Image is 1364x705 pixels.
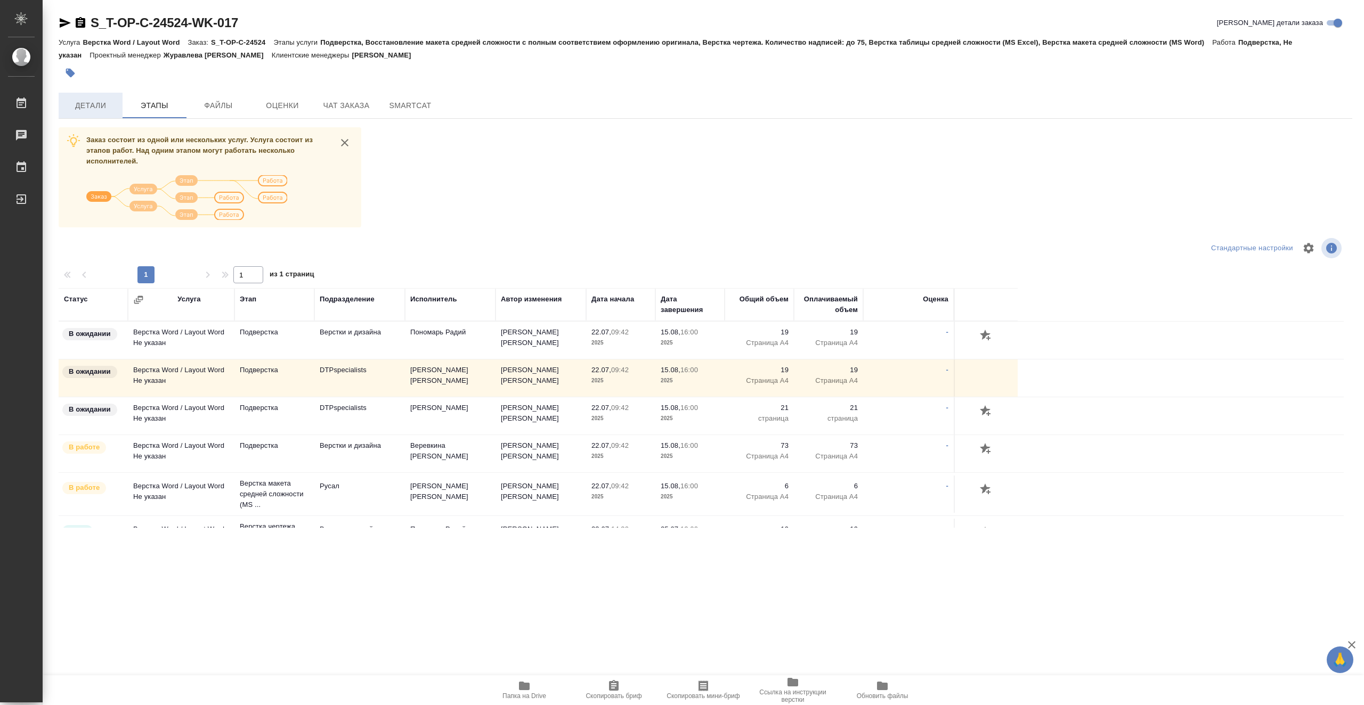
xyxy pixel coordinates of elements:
a: - [946,328,948,336]
td: [PERSON_NAME] [PERSON_NAME] [496,435,586,472]
p: 12:00 [680,525,698,533]
td: Пономарь Радий [405,322,496,359]
div: Автор изменения [501,294,562,305]
p: 15.08, [661,366,680,374]
button: Добавить оценку [977,481,995,499]
p: 2025 [591,375,650,386]
td: Верстка Word / Layout Word Не указан [128,519,234,556]
p: страница [799,413,858,424]
p: 2025 [661,413,719,424]
a: S_T-OP-C-24524-WK-017 [91,15,238,30]
button: Добавить оценку [977,440,995,458]
div: split button [1208,240,1296,257]
p: 16:00 [680,328,698,336]
div: Дата начала [591,294,634,305]
p: 15.08, [661,404,680,412]
a: - [946,525,948,533]
p: 2025 [591,491,650,502]
p: Подверстка [240,440,309,451]
p: 19 [799,365,858,375]
p: 09:42 [611,328,629,336]
div: Этап [240,294,256,305]
p: 22.07, [591,328,611,336]
p: 2025 [661,338,719,348]
p: Проектный менеджер [90,51,163,59]
p: 15.08, [661,441,680,449]
div: Услуга [177,294,200,305]
p: Страница А4 [730,375,789,386]
p: 2025 [591,413,650,424]
td: Русал [314,476,405,513]
p: 6 [730,481,789,491]
p: 16:00 [680,441,698,449]
span: Заказ состоит из одной или нескольких услуг. Услуга состоит из этапов работ. Над одним этапом мог... [86,136,313,165]
p: Страница А4 [799,338,858,348]
td: Верстки и дизайна [314,322,405,359]
p: 22.07, [591,482,611,490]
td: Веревкина [PERSON_NAME] [405,435,496,472]
button: close [337,135,353,151]
a: - [946,366,948,374]
p: [PERSON_NAME] [352,51,419,59]
p: Этапы услуги [273,38,320,46]
p: Верстка Word / Layout Word [83,38,188,46]
td: Верстка Word / Layout Word Не указан [128,397,234,435]
p: 16:00 [680,366,698,374]
p: 09:42 [611,441,629,449]
td: [PERSON_NAME] [PERSON_NAME] [496,359,586,397]
div: Оплачиваемый объем [799,294,858,315]
p: 19 [730,365,789,375]
button: Сгруппировать [133,294,144,305]
p: Страница А4 [730,338,789,348]
td: [PERSON_NAME] [PERSON_NAME] [405,359,496,397]
div: Подразделение [320,294,375,305]
p: В ожидании [69,366,111,377]
p: 21 [730,403,789,413]
p: 19 [799,327,858,338]
td: Верстки и дизайна [314,435,405,472]
p: 09:42 [611,366,629,374]
p: Страница А4 [799,451,858,462]
p: 22.07, [591,404,611,412]
td: DTPspecialists [314,397,405,435]
p: 19 [730,524,789,535]
span: [PERSON_NAME] детали заказа [1217,18,1323,28]
p: Сдан [69,526,86,536]
a: - [946,482,948,490]
td: Верстка Word / Layout Word Не указан [128,435,234,472]
span: 🙏 [1331,649,1349,671]
span: Этапы [129,99,180,112]
span: Детали [65,99,116,112]
p: Страница А4 [799,375,858,386]
p: 73 [799,440,858,451]
p: 2025 [661,491,719,502]
p: 25.07, [661,525,680,533]
p: страница [730,413,789,424]
p: 2025 [591,338,650,348]
p: 22.07, [591,441,611,449]
span: Посмотреть информацию [1321,238,1344,258]
span: Настроить таблицу [1296,235,1321,261]
p: 19 [730,327,789,338]
td: [PERSON_NAME] [PERSON_NAME] [496,397,586,435]
td: [PERSON_NAME] [PERSON_NAME] [496,519,586,556]
p: В работе [69,482,100,493]
td: Верстки и дизайна [314,519,405,556]
td: Пономарь Радий [405,519,496,556]
p: Страница А4 [799,491,858,502]
span: Чат заказа [321,99,372,112]
td: Верстка Word / Layout Word Не указан [128,359,234,397]
p: Верстка чертежа. Количество надписей:... [240,521,309,553]
p: Верстка макета средней сложности (MS ... [240,478,309,510]
p: 15.08, [661,328,680,336]
td: [PERSON_NAME] [PERSON_NAME] [405,476,496,513]
td: [PERSON_NAME] [PERSON_NAME] [496,322,586,359]
p: В ожидании [69,404,111,415]
p: 19 [799,524,858,535]
p: 09:42 [611,482,629,490]
span: SmartCat [385,99,436,112]
p: Журавлева [PERSON_NAME] [164,51,272,59]
p: В ожидании [69,329,111,339]
p: 09:42 [611,404,629,412]
a: - [946,404,948,412]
